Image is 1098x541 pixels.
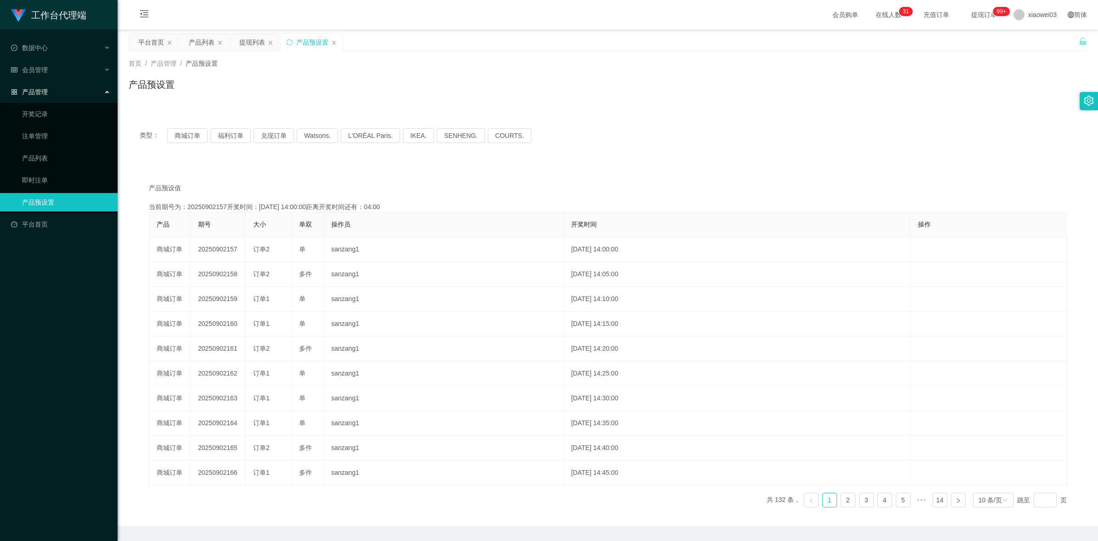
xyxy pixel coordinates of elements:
span: 订单2 [253,270,270,278]
img: logo.9652507e.png [11,9,26,22]
i: 图标: table [11,67,17,73]
span: 大小 [253,221,266,228]
span: 订单2 [253,245,270,253]
a: 注单管理 [22,127,110,145]
span: 多件 [299,270,312,278]
span: 单 [299,245,306,253]
span: / [180,60,182,67]
span: 单 [299,320,306,327]
span: 单 [299,370,306,377]
a: 工作台代理端 [11,11,86,18]
li: 向后 5 页 [914,493,929,507]
button: SENHENG. [437,128,485,143]
h1: 工作台代理端 [31,0,86,30]
span: 充值订单 [919,11,954,18]
td: 商城订单 [149,411,191,436]
i: 图标: close [217,40,223,46]
a: 即时注单 [22,171,110,189]
li: 3 [859,493,874,507]
i: 图标: sync [286,39,293,46]
span: 订单1 [253,295,270,302]
td: [DATE] 14:20:00 [564,336,911,361]
td: 20250902163 [191,386,246,411]
span: 单双 [299,221,312,228]
div: 跳至 页 [1017,493,1067,507]
span: / [145,60,147,67]
td: 20250902166 [191,461,246,485]
td: 商城订单 [149,361,191,386]
span: 提现订单 [967,11,1002,18]
li: 5 [896,493,911,507]
td: sanzang1 [324,461,564,485]
p: 3 [903,7,906,16]
span: 产品预设值 [149,183,181,193]
button: 兑现订单 [254,128,294,143]
i: 图标: menu-fold [129,0,160,30]
button: IKEA. [403,128,434,143]
i: 图标: down [1002,497,1008,504]
span: 单 [299,295,306,302]
td: sanzang1 [324,361,564,386]
a: 4 [878,493,892,507]
span: 订单1 [253,394,270,402]
div: 平台首页 [138,34,164,51]
td: sanzang1 [324,386,564,411]
i: 图标: global [1068,11,1074,18]
div: 产品预设置 [296,34,328,51]
span: 订单2 [253,345,270,352]
span: 操作 [918,221,931,228]
td: sanzang1 [324,287,564,312]
i: 图标: left [809,498,814,503]
a: 产品列表 [22,149,110,167]
span: 单 [299,419,306,427]
td: [DATE] 14:15:00 [564,312,911,336]
button: L'ORÉAL Paris. [341,128,400,143]
span: 单 [299,394,306,402]
span: 多件 [299,444,312,451]
span: 产品预设置 [186,60,218,67]
button: Watsons. [297,128,338,143]
td: sanzang1 [324,312,564,336]
td: 商城订单 [149,312,191,336]
span: 开奖时间 [571,221,597,228]
span: 产品 [157,221,170,228]
li: 下一页 [951,493,966,507]
div: 10 条/页 [979,493,1002,507]
td: 商城订单 [149,237,191,262]
div: 提现列表 [239,34,265,51]
li: 1 [822,493,837,507]
td: sanzang1 [324,436,564,461]
i: 图标: appstore-o [11,89,17,95]
td: [DATE] 14:00:00 [564,237,911,262]
span: 产品管理 [11,88,48,96]
li: 2 [841,493,855,507]
i: 图标: check-circle-o [11,45,17,51]
span: 订单1 [253,370,270,377]
td: 商城订单 [149,386,191,411]
td: sanzang1 [324,237,564,262]
li: 14 [933,493,947,507]
button: 商城订单 [167,128,208,143]
span: 类型： [140,128,167,143]
span: 订单1 [253,469,270,476]
td: [DATE] 14:45:00 [564,461,911,485]
a: 产品预设置 [22,193,110,211]
td: sanzang1 [324,336,564,361]
i: 图标: close [331,40,337,46]
td: 商城订单 [149,262,191,287]
td: 20250902165 [191,436,246,461]
span: 期号 [198,221,211,228]
span: 订单2 [253,444,270,451]
a: 图标: dashboard平台首页 [11,215,110,233]
a: 1 [823,493,837,507]
a: 5 [896,493,910,507]
td: 商城订单 [149,287,191,312]
td: [DATE] 14:25:00 [564,361,911,386]
li: 共 132 条， [767,493,800,507]
div: 当前期号为：20250902157开奖时间：[DATE] 14:00:00距离开奖时间还有：04:00 [149,202,1067,212]
td: 商城订单 [149,336,191,361]
span: 订单1 [253,419,270,427]
span: 多件 [299,469,312,476]
span: 产品管理 [151,60,176,67]
button: 福利订单 [210,128,251,143]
